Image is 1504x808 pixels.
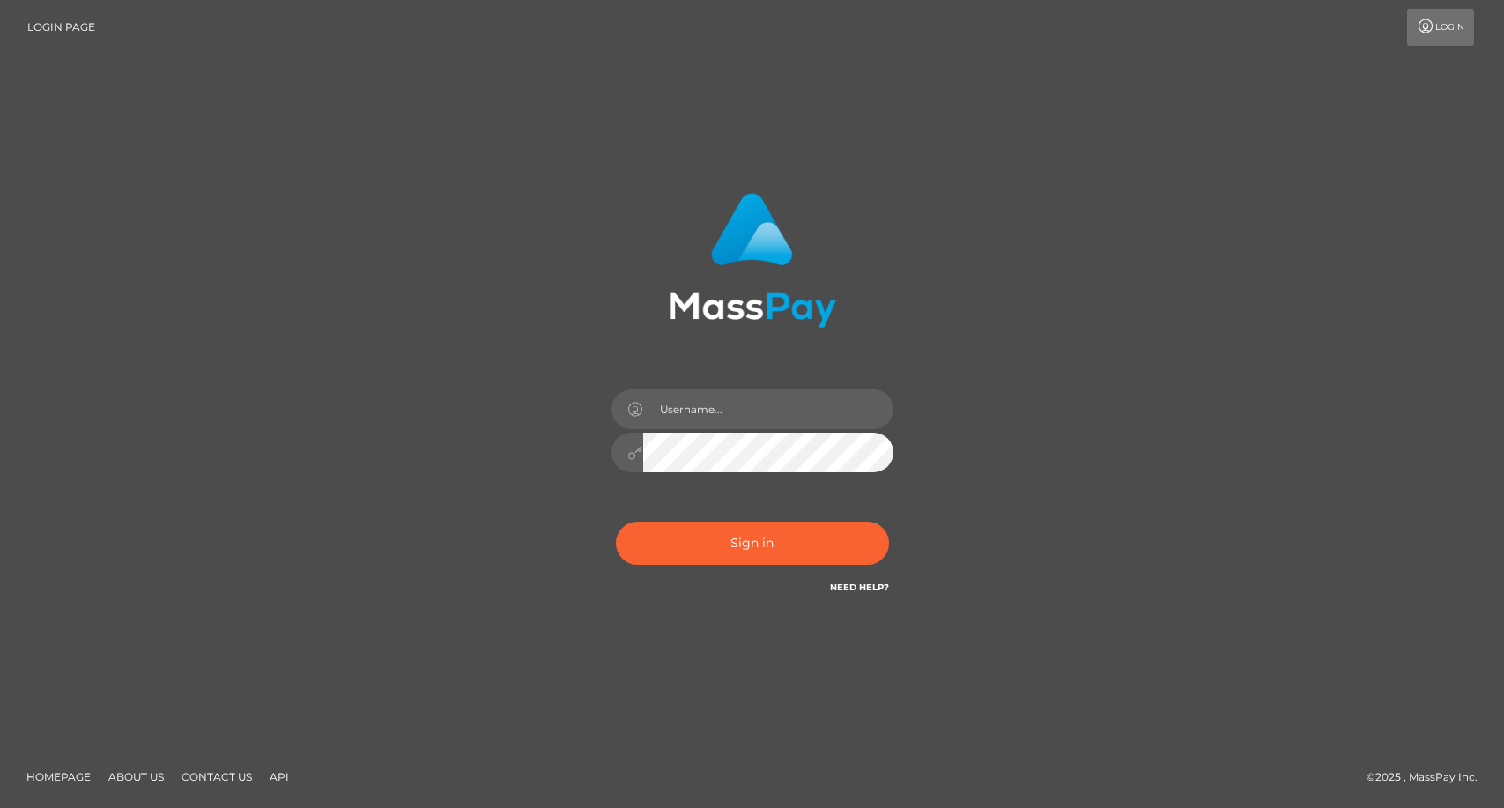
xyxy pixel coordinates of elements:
button: Sign in [616,522,889,565]
input: Username... [643,389,893,429]
img: MassPay Login [669,193,836,328]
a: Homepage [19,763,98,790]
a: API [263,763,296,790]
a: Login Page [27,9,95,46]
a: Login [1407,9,1474,46]
a: Need Help? [830,582,889,593]
a: About Us [101,763,171,790]
div: © 2025 , MassPay Inc. [1367,767,1491,787]
a: Contact Us [174,763,259,790]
